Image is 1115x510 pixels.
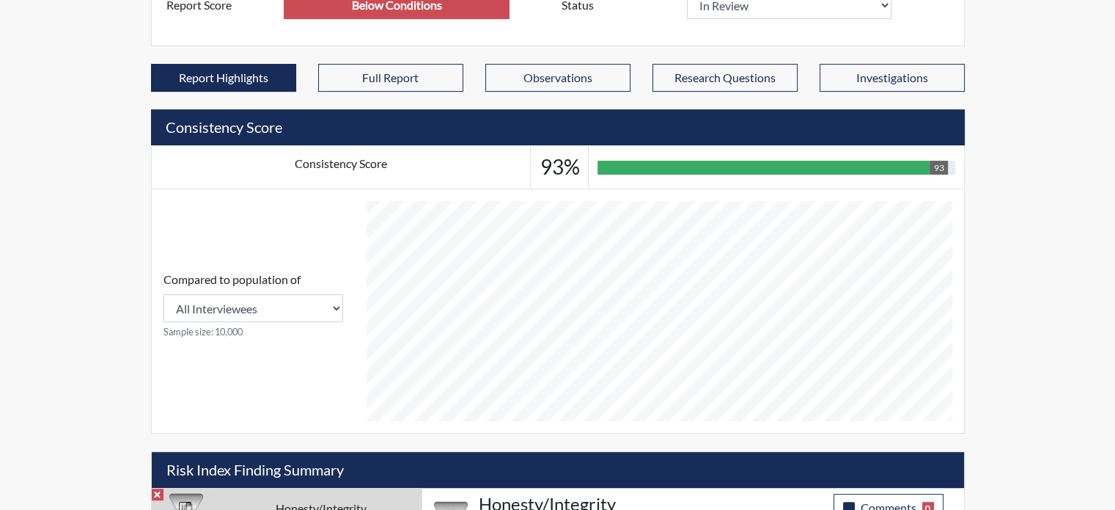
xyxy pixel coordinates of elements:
[163,325,343,339] small: Sample size: 10,000
[318,64,463,92] button: Full Report
[152,452,964,488] h5: Risk Index Finding Summary
[652,64,798,92] button: Research Questions
[151,109,965,145] h5: Consistency Score
[151,64,296,92] button: Report Highlights
[163,271,343,339] div: Consistency Score comparison among population
[540,155,579,180] h3: 93%
[930,161,947,175] div: 93
[163,271,301,288] label: Compared to population of
[485,64,630,92] button: Observations
[151,146,531,189] td: Consistency Score
[820,64,965,92] button: Investigations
